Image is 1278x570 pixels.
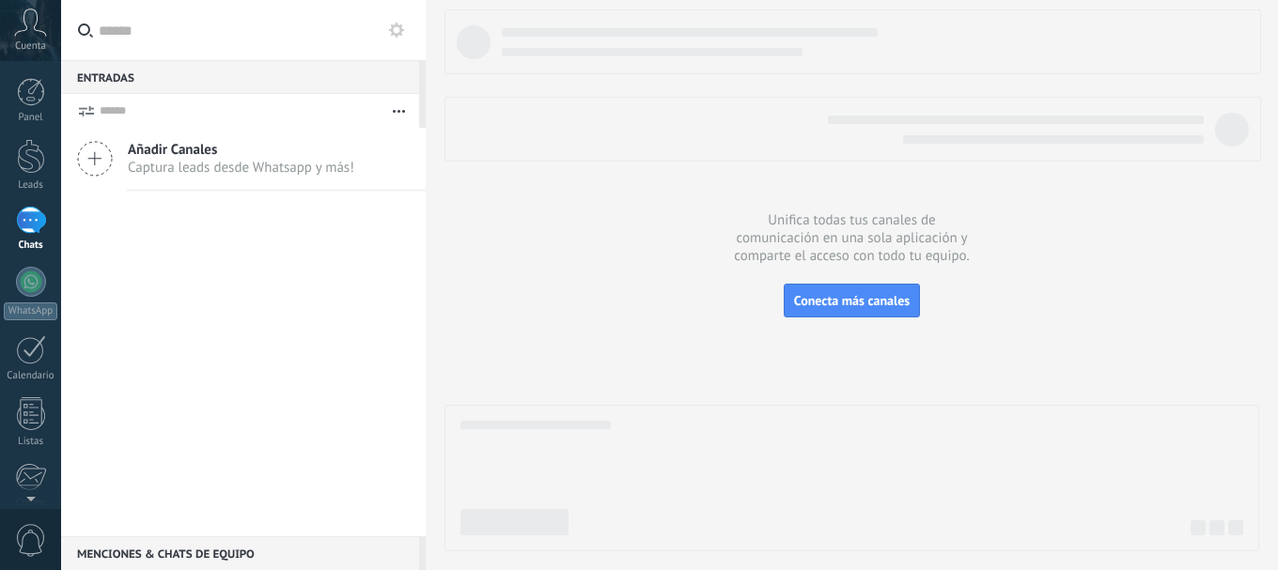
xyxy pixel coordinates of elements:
div: Calendario [4,370,58,382]
span: Captura leads desde Whatsapp y más! [128,159,354,177]
div: Panel [4,112,58,124]
div: Entradas [61,60,419,94]
span: Cuenta [15,40,46,53]
span: Añadir Canales [128,141,354,159]
button: Conecta más canales [784,284,920,317]
div: Menciones & Chats de equipo [61,536,419,570]
div: Chats [4,239,58,252]
div: WhatsApp [4,302,57,320]
div: Listas [4,436,58,448]
div: Leads [4,179,58,192]
span: Conecta más canales [794,292,910,309]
